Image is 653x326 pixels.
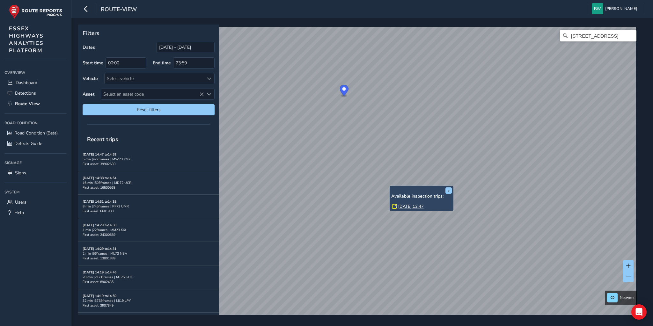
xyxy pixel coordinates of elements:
[83,251,215,256] div: 2 min | 56 frames | ML73 NBA
[83,223,116,228] strong: [DATE] 14:29 to 14:30
[14,141,42,147] span: Defects Guide
[83,157,215,162] div: 5 min | 477 frames | MW73 YMY
[153,60,171,66] label: End time
[83,29,215,37] p: Filters
[83,91,94,97] label: Asset
[4,88,67,98] a: Detections
[83,270,116,275] strong: [DATE] 14:19 to 14:46
[83,180,215,185] div: 16 min | 505 frames | MD72 UCR
[83,298,215,303] div: 32 min | 3758 frames | MJ19 LPY
[83,228,215,232] div: 1 min | 22 frames | MM23 KJX
[15,101,40,107] span: Route View
[445,187,452,194] button: x
[592,3,639,14] button: [PERSON_NAME]
[83,176,116,180] strong: [DATE] 14:38 to 14:54
[83,209,114,214] span: First asset: 6601908
[398,204,424,209] a: [DATE] 12:47
[340,85,349,98] div: Map marker
[83,204,215,209] div: 8 min | 745 frames | PF73 UMR
[4,207,67,218] a: Help
[83,162,115,166] span: First asset: 39902630
[83,199,116,204] strong: [DATE] 14:31 to 14:39
[9,4,62,19] img: rr logo
[101,5,137,14] span: route-view
[204,89,214,99] div: Select an asset code
[631,304,647,320] div: Open Intercom Messenger
[101,89,204,99] span: Select an asset code
[83,232,115,237] span: First asset: 24300689
[83,185,115,190] span: First asset: 16500563
[83,275,215,279] div: 28 min | 2171 frames | MT25 GUC
[83,256,115,261] span: First asset: 13801389
[14,210,24,216] span: Help
[83,152,116,157] strong: [DATE] 14:47 to 14:52
[105,73,204,84] div: Select vehicle
[83,293,116,298] strong: [DATE] 14:19 to 14:50
[391,194,452,199] h6: Available inspection trips:
[87,107,210,113] span: Reset filters
[15,90,36,96] span: Detections
[15,199,26,205] span: Users
[592,3,603,14] img: diamond-layout
[4,168,67,178] a: Signs
[4,118,67,128] div: Road Condition
[83,246,116,251] strong: [DATE] 14:29 to 14:31
[620,295,635,300] span: Network
[4,77,67,88] a: Dashboard
[16,80,37,86] span: Dashboard
[4,128,67,138] a: Road Condition (Beta)
[83,303,114,308] span: First asset: 3907349
[4,98,67,109] a: Route View
[83,44,95,50] label: Dates
[9,25,44,54] span: ESSEX HIGHWAYS ANALYTICS PLATFORM
[83,60,103,66] label: Start time
[560,30,636,41] input: Search
[83,279,114,284] span: First asset: 8902435
[4,158,67,168] div: Signage
[83,76,98,82] label: Vehicle
[14,130,58,136] span: Road Condition (Beta)
[4,138,67,149] a: Defects Guide
[605,3,637,14] span: [PERSON_NAME]
[4,68,67,77] div: Overview
[83,104,215,115] button: Reset filters
[15,170,26,176] span: Signs
[4,187,67,197] div: System
[83,131,123,148] span: Recent trips
[4,197,67,207] a: Users
[80,27,636,322] canvas: Map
